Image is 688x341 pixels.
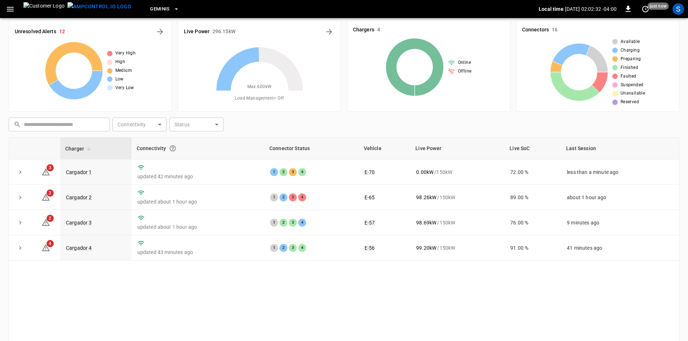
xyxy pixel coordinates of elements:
[137,173,259,180] p: updated 42 minutes ago
[15,192,26,203] button: expand row
[15,217,26,228] button: expand row
[115,76,124,83] span: Low
[522,26,549,34] h6: Connectors
[137,198,259,205] p: updated about 1 hour ago
[270,219,278,227] div: 1
[298,193,306,201] div: 4
[458,68,472,75] span: Offline
[115,50,136,57] span: Very High
[264,137,359,159] th: Connector Status
[212,28,235,36] h6: 296.15 kW
[47,215,54,222] span: 2
[621,90,645,97] span: Unavailable
[621,82,644,89] span: Suspended
[41,194,50,200] a: 3
[621,73,636,80] span: Faulted
[137,223,259,231] p: updated about 1 hour ago
[365,169,375,175] a: E-70
[47,189,54,197] span: 3
[298,168,306,176] div: 4
[504,137,561,159] th: Live SoC
[504,235,561,261] td: 91.00 %
[66,194,92,200] a: Cargador 2
[184,28,210,36] h6: Live Power
[353,26,374,34] h6: Chargers
[561,137,679,159] th: Last Session
[166,142,179,155] button: Connection between the charger and our software.
[15,242,26,253] button: expand row
[67,2,131,11] img: ampcontrol.io logo
[65,144,93,153] span: Charger
[359,137,411,159] th: Vehicle
[270,168,278,176] div: 1
[621,99,639,106] span: Reserved
[552,26,557,34] h6: 16
[150,5,170,13] span: Geminis
[416,194,436,201] p: 98.26 kW
[47,164,54,171] span: 3
[416,169,499,176] div: / 150 kW
[66,169,92,175] a: Cargador 1
[289,168,297,176] div: 3
[410,137,504,159] th: Live Power
[289,244,297,252] div: 3
[23,2,65,16] img: Customer Logo
[416,219,499,226] div: / 150 kW
[672,3,684,15] div: profile-icon
[15,167,26,178] button: expand row
[279,219,287,227] div: 2
[621,47,640,54] span: Charging
[365,245,375,251] a: E-56
[561,235,679,261] td: 41 minutes ago
[279,193,287,201] div: 2
[416,169,433,176] p: 0.00 kW
[561,185,679,210] td: about 1 hour ago
[289,193,297,201] div: 3
[115,67,132,74] span: Medium
[298,219,306,227] div: 4
[504,210,561,235] td: 76.00 %
[539,5,564,13] p: Local time
[41,219,50,225] a: 2
[137,249,259,256] p: updated 43 minutes ago
[621,38,640,45] span: Available
[235,95,284,102] span: Load Management = Off
[504,185,561,210] td: 89.00 %
[279,168,287,176] div: 2
[365,194,375,200] a: E-65
[365,220,375,226] a: E-57
[648,3,669,10] span: just now
[41,245,50,250] a: 4
[66,245,92,251] a: Cargador 4
[115,84,134,92] span: Very Low
[115,58,125,66] span: High
[270,244,278,252] div: 1
[289,219,297,227] div: 3
[154,26,166,38] button: All Alerts
[416,244,499,252] div: / 150 kW
[416,194,499,201] div: / 150 kW
[15,28,56,36] h6: Unresolved Alerts
[298,244,306,252] div: 4
[377,26,380,34] h6: 4
[323,26,335,38] button: Energy Overview
[66,220,92,226] a: Cargador 3
[565,5,617,13] p: [DATE] 02:02:32 -04:00
[270,193,278,201] div: 1
[640,3,651,15] button: set refresh interval
[41,169,50,174] a: 3
[621,56,641,63] span: Preparing
[561,159,679,185] td: less than a minute ago
[504,159,561,185] td: 72.00 %
[247,83,272,91] span: Max. 600 kW
[416,219,436,226] p: 98.69 kW
[59,28,65,36] h6: 12
[416,244,436,252] p: 99.20 kW
[147,2,182,16] button: Geminis
[137,142,259,155] div: Connectivity
[621,64,638,71] span: Finished
[561,210,679,235] td: 9 minutes ago
[47,240,54,247] span: 4
[458,59,471,66] span: Online
[279,244,287,252] div: 2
